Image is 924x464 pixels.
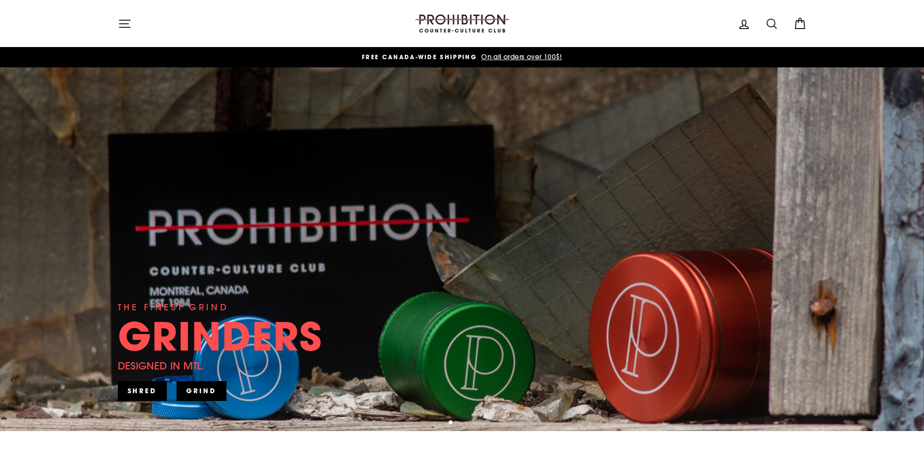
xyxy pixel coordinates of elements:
span: On all orders over 100$! [479,52,562,61]
a: GRIND [177,381,227,400]
div: DESIGNED IN MTL. [118,358,205,374]
span: FREE CANADA-WIDE SHIPPING [362,53,477,61]
div: GRINDERS [118,317,323,355]
a: SHRED [118,381,167,400]
button: 3 [465,421,470,426]
img: PROHIBITION COUNTER-CULTURE CLUB [414,15,511,32]
button: 2 [457,421,462,426]
div: THE FINEST GRIND [118,301,229,314]
button: 1 [449,420,454,425]
a: FREE CANADA-WIDE SHIPPING On all orders over 100$! [120,52,804,63]
button: 4 [473,421,478,426]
